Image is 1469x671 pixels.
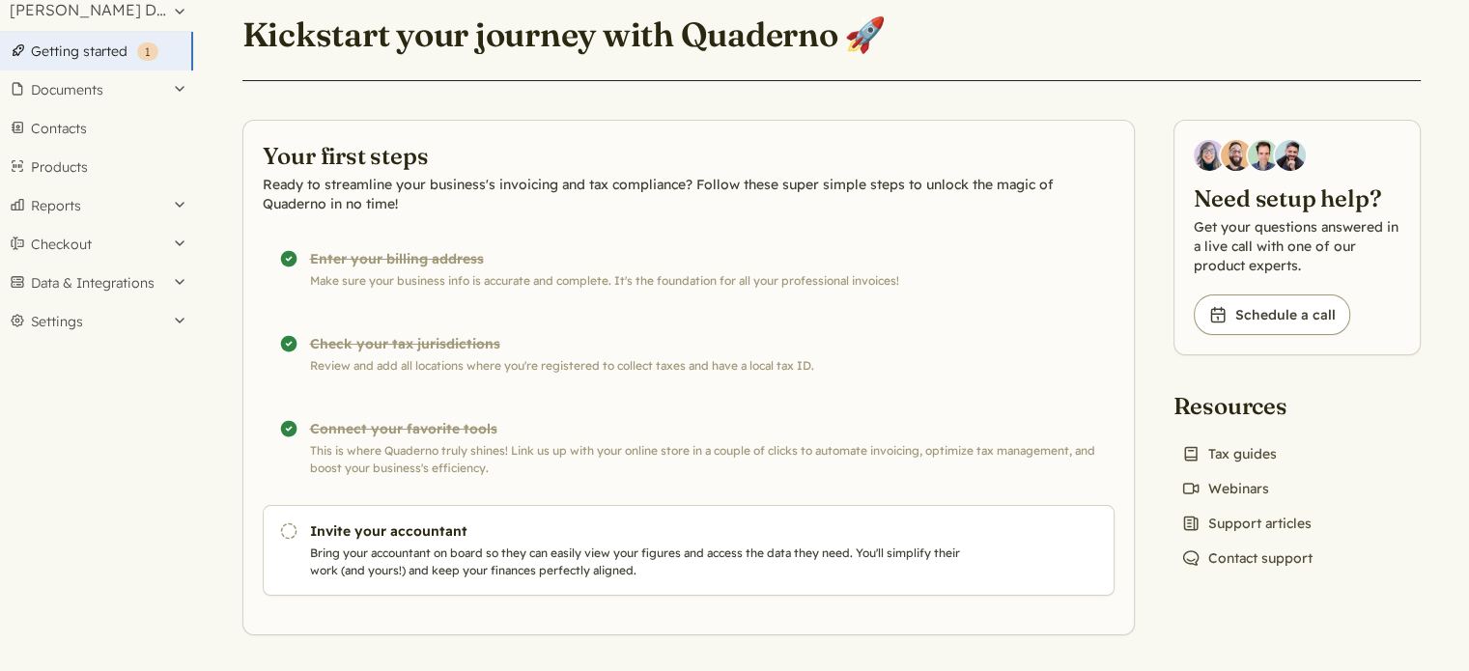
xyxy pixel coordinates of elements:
[1194,294,1350,335] a: Schedule a call
[1194,140,1225,171] img: Diana Carrasco, Account Executive at Quaderno
[1173,510,1319,537] a: Support articles
[1248,140,1279,171] img: Ivo Oltmans, Business Developer at Quaderno
[263,175,1115,213] p: Ready to streamline your business's invoicing and tax compliance? Follow these super simple steps...
[1221,140,1252,171] img: Jairo Fumero, Account Executive at Quaderno
[1194,182,1400,213] h2: Need setup help?
[1173,475,1277,502] a: Webinars
[310,545,969,579] p: Bring your accountant on board so they can easily view your figures and access the data they need...
[1173,440,1285,467] a: Tax guides
[1173,390,1320,421] h2: Resources
[1173,545,1320,572] a: Contact support
[263,505,1115,596] a: Invite your accountant Bring your accountant on board so they can easily view your figures and ac...
[310,521,969,541] h3: Invite your accountant
[1275,140,1306,171] img: Javier Rubio, DevRel at Quaderno
[263,140,1115,171] h2: Your first steps
[145,44,151,59] span: 1
[242,14,887,56] h1: Kickstart your journey with Quaderno 🚀
[1194,217,1400,275] p: Get your questions answered in a live call with one of our product experts.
